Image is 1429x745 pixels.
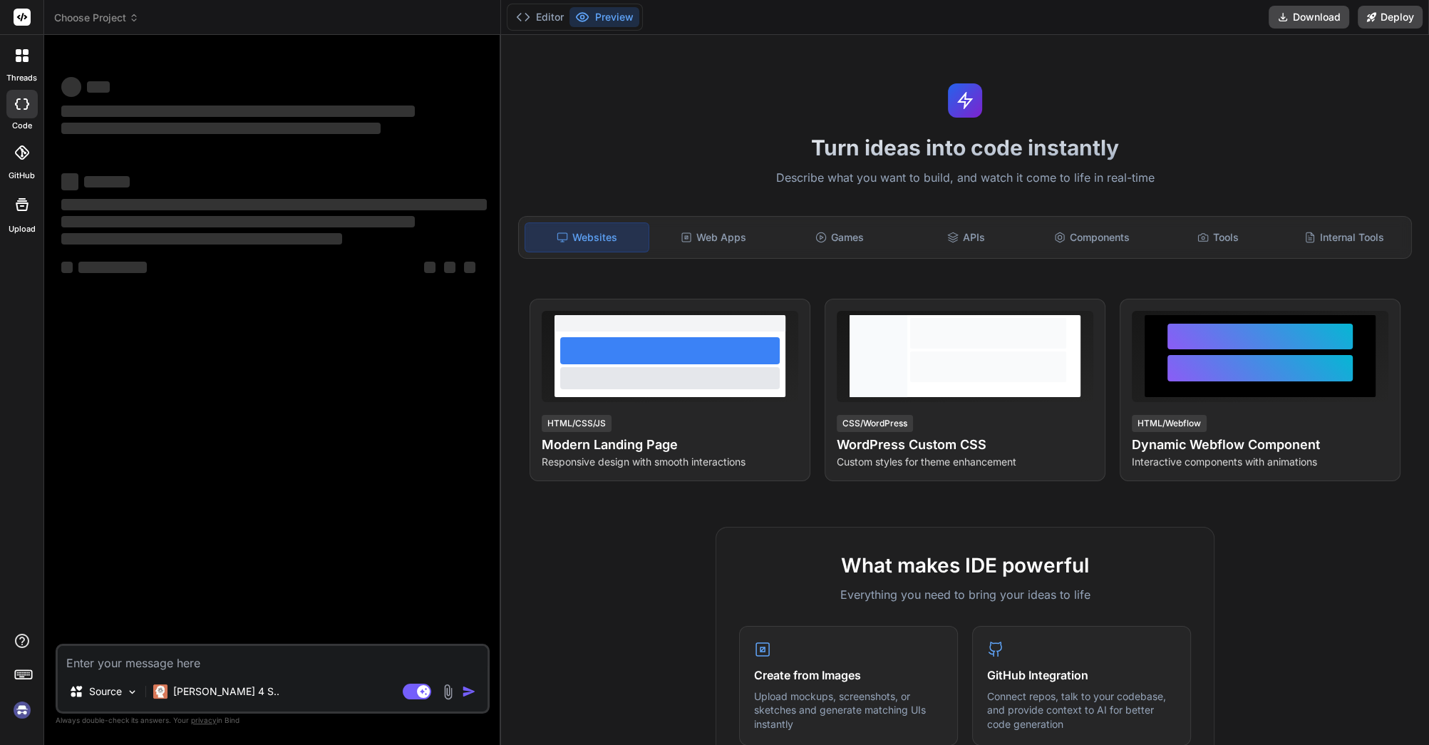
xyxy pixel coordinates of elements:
span: ‌ [424,262,435,273]
span: ‌ [87,81,110,93]
h2: What makes IDE powerful [739,550,1191,580]
span: ‌ [61,77,81,97]
h1: Turn ideas into code instantly [510,135,1420,160]
h4: Dynamic Webflow Component [1132,435,1388,455]
div: Websites [525,222,649,252]
label: Upload [9,223,36,235]
span: privacy [191,716,217,724]
span: ‌ [61,173,78,190]
div: HTML/CSS/JS [542,415,612,432]
h4: Modern Landing Page [542,435,798,455]
span: ‌ [84,176,130,187]
div: CSS/WordPress [837,415,913,432]
img: attachment [440,684,456,700]
p: Custom styles for theme enhancement [837,455,1093,469]
div: Games [778,222,902,252]
img: Pick Models [126,686,138,698]
button: Download [1269,6,1349,29]
p: Interactive components with animations [1132,455,1388,469]
img: icon [462,684,476,699]
span: ‌ [61,262,73,273]
p: Always double-check its answers. Your in Bind [56,714,490,727]
span: ‌ [61,123,381,134]
button: Editor [510,7,569,27]
button: Deploy [1358,6,1423,29]
span: ‌ [61,233,342,245]
p: Describe what you want to build, and watch it come to life in real-time [510,169,1420,187]
p: Source [89,684,122,699]
h4: Create from Images [754,667,943,684]
p: Responsive design with smooth interactions [542,455,798,469]
div: APIs [904,222,1028,252]
span: ‌ [444,262,455,273]
span: Choose Project [54,11,139,25]
span: ‌ [61,199,487,210]
button: Preview [569,7,639,27]
p: Connect repos, talk to your codebase, and provide context to AI for better code generation [987,689,1176,731]
p: [PERSON_NAME] 4 S.. [173,684,279,699]
label: code [12,120,32,132]
label: threads [6,72,37,84]
p: Everything you need to bring your ideas to life [739,586,1191,603]
div: Internal Tools [1282,222,1405,252]
div: HTML/Webflow [1132,415,1207,432]
img: signin [10,698,34,722]
h4: GitHub Integration [987,667,1176,684]
h4: WordPress Custom CSS [837,435,1093,455]
div: Web Apps [652,222,775,252]
span: ‌ [464,262,475,273]
div: Components [1031,222,1154,252]
span: ‌ [61,106,415,117]
p: Upload mockups, screenshots, or sketches and generate matching UIs instantly [754,689,943,731]
label: GitHub [9,170,35,182]
span: ‌ [78,262,147,273]
div: Tools [1156,222,1279,252]
img: Claude 4 Sonnet [153,684,167,699]
span: ‌ [61,216,415,227]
